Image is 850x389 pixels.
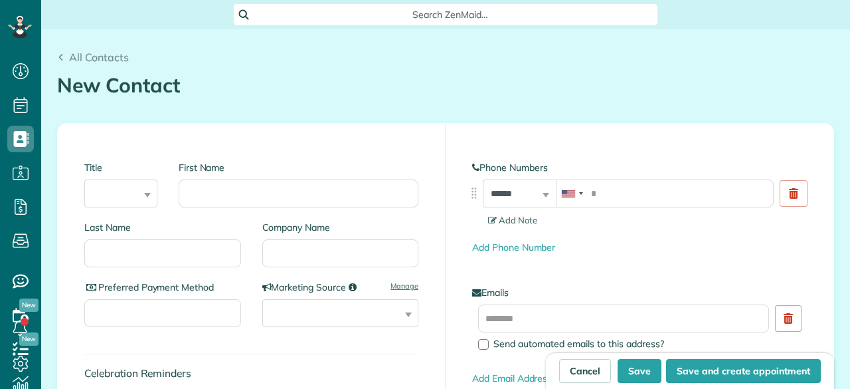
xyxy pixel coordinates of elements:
label: Emails [472,286,807,299]
div: United States: +1 [556,180,587,207]
a: Add Phone Number [472,241,555,253]
span: New [19,299,39,312]
h4: Celebration Reminders [84,368,418,379]
h1: New Contact [57,74,834,96]
button: Save and create appointment [666,359,821,383]
button: Save [618,359,661,383]
label: Marketing Source [262,281,419,294]
label: Company Name [262,221,419,234]
label: Title [84,161,157,174]
img: drag_indicator-119b368615184ecde3eda3c64c821f6cf29d3e2b97b89ee44bc31753036683e5.png [467,186,481,200]
a: All Contacts [57,49,129,65]
label: Last Name [84,221,241,234]
a: Add Email Address [472,372,552,384]
a: Cancel [559,359,611,383]
span: All Contacts [69,51,129,64]
a: Manage [390,281,418,291]
span: Send automated emails to this address? [493,338,664,350]
label: Phone Numbers [472,161,807,174]
label: Preferred Payment Method [84,281,241,294]
span: Add Note [488,215,537,225]
label: First Name [179,161,418,174]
